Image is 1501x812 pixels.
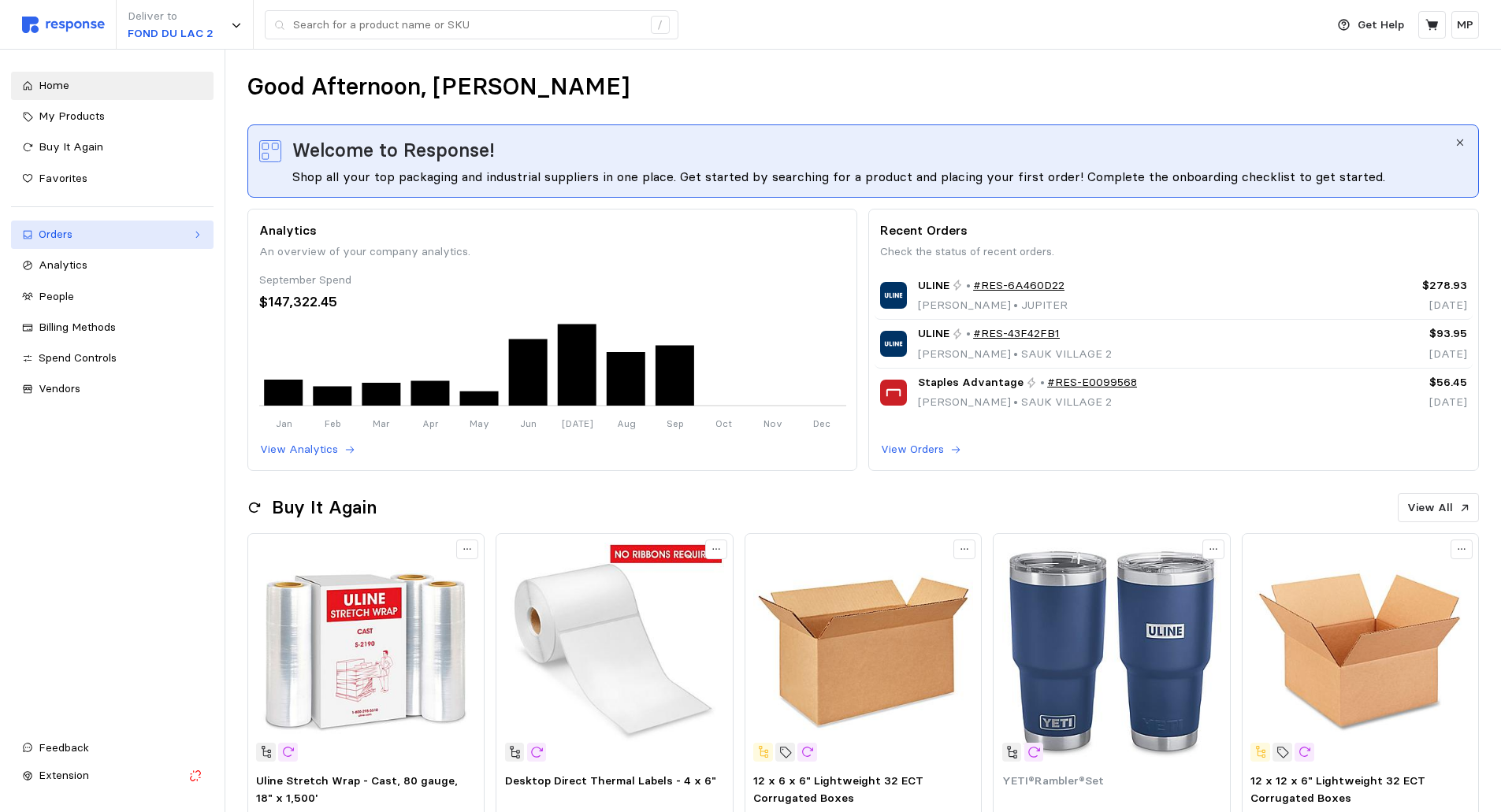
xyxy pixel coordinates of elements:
p: View Analytics [260,441,338,458]
tspan: Mar [373,417,390,428]
tspan: Oct [715,417,732,428]
div: Orders [39,226,186,243]
span: Welcome to Response! [292,136,495,165]
p: $278.93 [1328,277,1467,295]
img: S-6802_txt_USEng [505,543,724,762]
p: FOND DU LAC 2 [128,25,214,43]
div: September Spend [259,272,846,289]
a: Billing Methods [11,313,214,342]
span: YETI®Rambler®Set [1002,773,1104,788]
span: • [1011,395,1021,409]
h2: Buy It Again [272,495,377,520]
span: Uline Stretch Wrap - Cast, 80 gauge, 18" x 1,500' [256,773,458,805]
span: Home [39,78,69,92]
button: View All [1398,493,1479,523]
span: My Products [39,109,105,123]
span: ULINE [918,277,949,295]
tspan: May [470,417,489,428]
p: $93.95 [1328,325,1467,343]
p: [PERSON_NAME] JUPITER [918,297,1068,314]
p: $56.45 [1328,374,1467,391]
button: Get Help [1328,10,1414,40]
input: Search for a product name or SKU [293,11,642,39]
a: Vendors [11,375,214,403]
button: MP [1451,11,1479,39]
span: Vendors [39,381,80,395]
img: S-19063 [753,543,972,762]
button: Extension [11,762,214,790]
tspan: Aug [616,417,635,428]
p: Recent Orders [880,221,1467,240]
img: Staples Advantage [880,380,906,406]
a: Buy It Again [11,133,214,161]
a: Orders [11,221,214,249]
img: S-18342 [1250,543,1469,762]
img: S-2190 [256,543,475,762]
span: Desktop Direct Thermal Labels - 4 x 6" [505,773,716,788]
span: Feedback [39,740,89,755]
span: Spend Controls [39,350,117,365]
img: svg%3e [259,140,281,162]
p: [DATE] [1328,346,1467,363]
p: MP [1457,17,1473,34]
span: Analytics [39,258,87,272]
span: 12 x 6 x 6" Lightweight 32 ECT Corrugated Boxes [753,773,923,805]
span: • [1011,298,1021,312]
p: An overview of your company analytics. [259,243,846,261]
button: View Analytics [259,440,356,459]
p: Deliver to [128,8,214,25]
img: ULINE [880,282,906,308]
p: [DATE] [1328,297,1467,314]
a: People [11,283,214,311]
a: #RES-E0099568 [1047,374,1137,391]
tspan: Sep [666,417,683,428]
p: View All [1407,499,1453,517]
h1: Good Afternoon, [PERSON_NAME] [247,72,630,102]
span: Staples Advantage [918,374,1024,391]
span: Favorites [39,171,87,185]
div: Shop all your top packaging and industrial suppliers in one place. Get started by searching for a... [292,167,1454,186]
span: 12 x 12 x 6" Lightweight 32 ECT Corrugated Boxes [1250,773,1425,805]
span: Billing Methods [39,320,116,334]
img: ULINE [880,331,906,357]
tspan: Dec [813,417,830,428]
div: / [651,16,670,35]
tspan: Nov [764,417,782,428]
a: Home [11,72,214,100]
tspan: [DATE] [561,417,593,428]
p: • [1040,374,1045,391]
tspan: Jun [520,417,537,428]
div: $147,322.45 [259,291,846,313]
tspan: Feb [324,417,340,428]
button: Feedback [11,734,214,762]
p: Check the status of recent orders. [880,243,1467,261]
p: Analytics [259,221,846,240]
p: [PERSON_NAME] SAUK VILLAGE 2 [918,346,1112,363]
tspan: Apr [422,417,439,428]
p: View Orders [881,441,944,458]
p: [DATE] [1328,394,1467,411]
a: Spend Controls [11,344,214,373]
span: Buy It Again [39,139,103,154]
img: svg%3e [22,17,105,33]
span: ULINE [918,325,949,343]
a: Favorites [11,165,214,193]
p: • [966,325,971,343]
button: View Orders [880,440,962,459]
a: #RES-6A460D22 [973,277,1064,295]
span: • [1011,347,1021,361]
a: Analytics [11,251,214,280]
p: [PERSON_NAME] SAUK VILLAGE 2 [918,394,1138,411]
a: My Products [11,102,214,131]
a: #RES-43F42FB1 [973,325,1060,343]
p: • [966,277,971,295]
img: S-23179 [1002,543,1221,762]
span: People [39,289,74,303]
p: Get Help [1358,17,1404,34]
span: Extension [39,768,89,782]
tspan: Jan [275,417,292,428]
